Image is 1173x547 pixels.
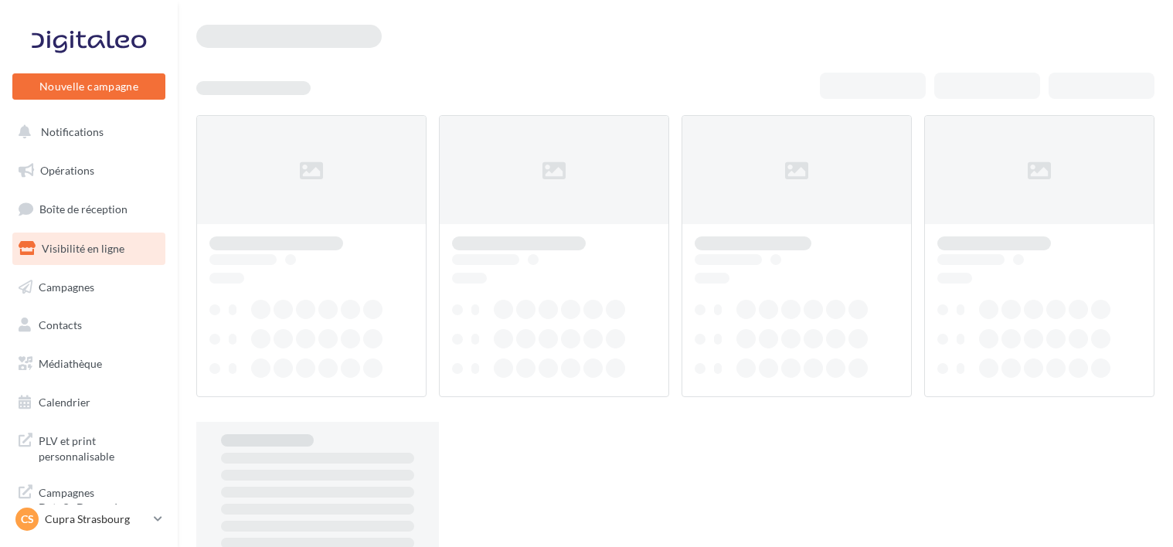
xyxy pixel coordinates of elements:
[9,155,168,187] a: Opérations
[9,233,168,265] a: Visibilité en ligne
[12,73,165,100] button: Nouvelle campagne
[9,348,168,380] a: Médiathèque
[9,271,168,304] a: Campagnes
[9,386,168,419] a: Calendrier
[39,280,94,293] span: Campagnes
[39,482,159,515] span: Campagnes DataOnDemand
[9,476,168,522] a: Campagnes DataOnDemand
[39,357,102,370] span: Médiathèque
[21,511,34,527] span: CS
[12,505,165,534] a: CS Cupra Strasbourg
[39,396,90,409] span: Calendrier
[9,116,162,148] button: Notifications
[9,424,168,470] a: PLV et print personnalisable
[41,125,104,138] span: Notifications
[45,511,148,527] p: Cupra Strasbourg
[40,164,94,177] span: Opérations
[9,309,168,341] a: Contacts
[39,318,82,331] span: Contacts
[39,430,159,464] span: PLV et print personnalisable
[9,192,168,226] a: Boîte de réception
[42,242,124,255] span: Visibilité en ligne
[39,202,127,216] span: Boîte de réception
